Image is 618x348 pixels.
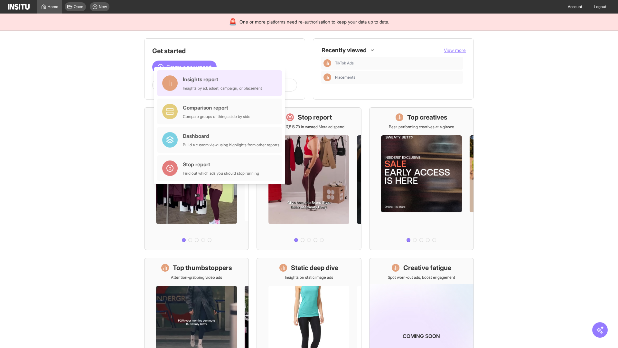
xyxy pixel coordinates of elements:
div: Stop report [183,160,259,168]
div: Find out which ads you should stop running [183,171,259,176]
h1: Get started [152,46,297,55]
span: Home [48,4,58,9]
h1: Stop report [298,113,332,122]
span: Create a new report [166,63,211,71]
div: Build a custom view using highlights from other reports [183,142,279,148]
div: 🚨 [229,17,237,26]
img: Logo [8,4,30,10]
p: Save £17,516.79 in wasted Meta ad spend [274,124,344,130]
h1: Top thumbstoppers [173,263,232,272]
button: Create a new report [152,61,217,73]
a: Stop reportSave £17,516.79 in wasted Meta ad spend [257,107,361,250]
span: TikTok Ads [335,61,354,66]
div: Insights [323,73,331,81]
h1: Top creatives [407,113,447,122]
span: TikTok Ads [335,61,461,66]
div: Insights by ad, adset, campaign, or placement [183,86,262,91]
button: View more [444,47,466,53]
span: New [99,4,107,9]
h1: Static deep dive [291,263,338,272]
span: Placements [335,75,355,80]
p: Best-performing creatives at a glance [389,124,454,130]
div: Insights report [183,75,262,83]
p: Attention-grabbing video ads [171,275,222,280]
div: Insights [323,59,331,67]
div: Compare groups of things side by side [183,114,250,119]
span: Placements [335,75,461,80]
a: What's live nowSee all active ads instantly [144,107,249,250]
span: Open [74,4,83,9]
div: Comparison report [183,104,250,111]
a: Top creativesBest-performing creatives at a glance [369,107,474,250]
span: One or more platforms need re-authorisation to keep your data up to date. [239,19,389,25]
p: Insights on static image ads [285,275,333,280]
div: Dashboard [183,132,279,140]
